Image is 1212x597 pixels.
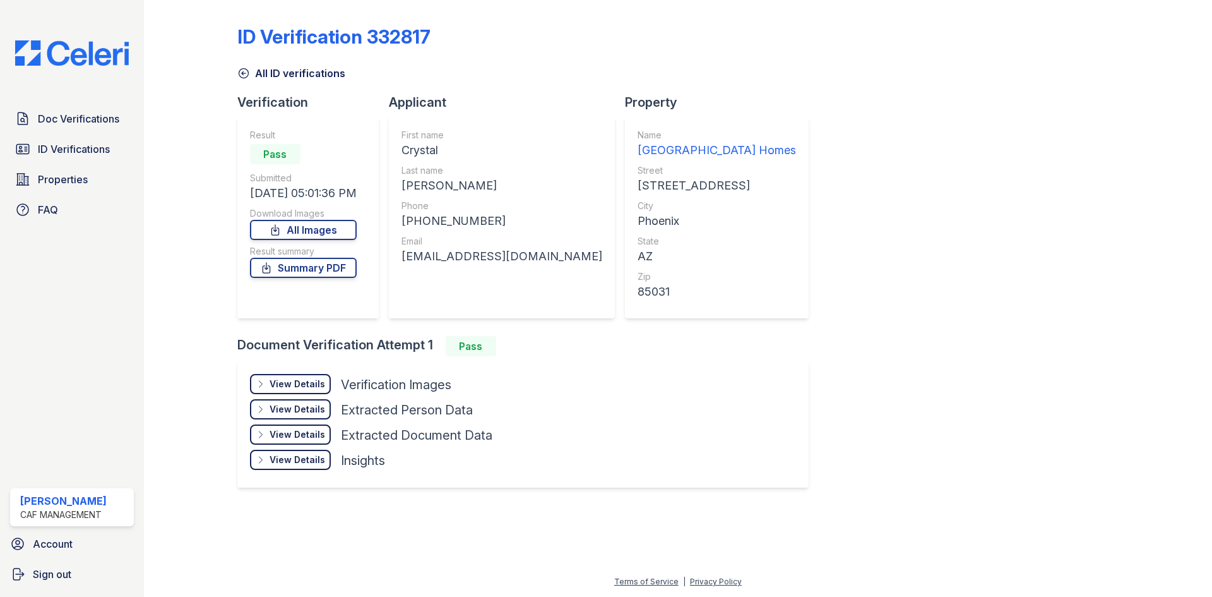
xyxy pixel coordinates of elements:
[389,93,625,111] div: Applicant
[270,403,325,416] div: View Details
[38,142,110,157] span: ID Verifications
[401,212,602,230] div: [PHONE_NUMBER]
[638,235,796,248] div: State
[638,177,796,195] div: [STREET_ADDRESS]
[625,93,819,111] div: Property
[270,428,325,441] div: View Details
[237,93,389,111] div: Verification
[401,200,602,212] div: Phone
[638,283,796,301] div: 85031
[5,40,139,66] img: CE_Logo_Blue-a8612792a0a2168367f1c8372b55b34899dd931a85d93a1a3d3e32e68fde9ad4.png
[20,509,107,521] div: CAF Management
[446,336,496,356] div: Pass
[10,136,134,162] a: ID Verifications
[250,220,357,240] a: All Images
[38,172,88,187] span: Properties
[638,200,796,212] div: City
[638,129,796,142] div: Name
[5,562,139,587] a: Sign out
[10,167,134,192] a: Properties
[638,270,796,283] div: Zip
[270,454,325,466] div: View Details
[1159,546,1199,584] iframe: chat widget
[401,177,602,195] div: [PERSON_NAME]
[638,142,796,159] div: [GEOGRAPHIC_DATA] Homes
[614,577,679,586] a: Terms of Service
[638,248,796,265] div: AZ
[250,258,357,278] a: Summary PDF
[401,129,602,142] div: First name
[5,531,139,557] a: Account
[341,401,473,419] div: Extracted Person Data
[237,336,819,356] div: Document Verification Attempt 1
[341,452,385,469] div: Insights
[401,142,602,159] div: Crystal
[38,111,119,126] span: Doc Verifications
[341,376,451,394] div: Verification Images
[270,378,325,390] div: View Details
[250,245,357,258] div: Result summary
[401,164,602,177] div: Last name
[690,577,742,586] a: Privacy Policy
[638,212,796,230] div: Phoenix
[237,25,431,48] div: ID Verification 332817
[683,577,686,586] div: |
[250,129,357,142] div: Result
[401,248,602,265] div: [EMAIL_ADDRESS][DOMAIN_NAME]
[341,426,492,444] div: Extracted Document Data
[638,164,796,177] div: Street
[33,567,71,582] span: Sign out
[638,129,796,159] a: Name [GEOGRAPHIC_DATA] Homes
[250,172,357,184] div: Submitted
[250,144,300,164] div: Pass
[250,184,357,202] div: [DATE] 05:01:36 PM
[38,202,58,217] span: FAQ
[250,207,357,220] div: Download Images
[10,197,134,222] a: FAQ
[33,536,73,552] span: Account
[10,106,134,131] a: Doc Verifications
[20,493,107,509] div: [PERSON_NAME]
[237,66,345,81] a: All ID verifications
[401,235,602,248] div: Email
